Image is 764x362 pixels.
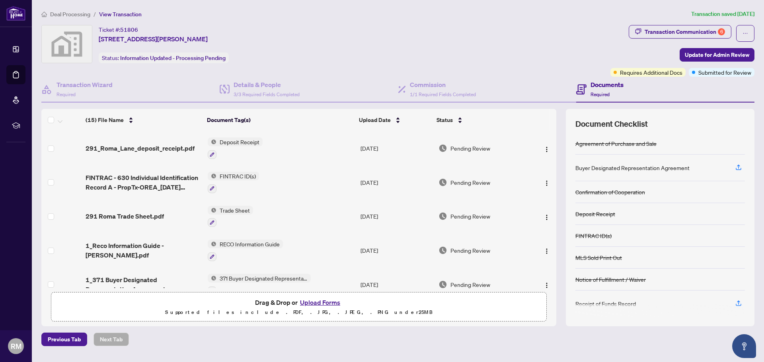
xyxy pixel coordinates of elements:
[575,275,646,284] div: Notice of Fulfillment / Waiver
[691,10,754,19] article: Transaction saved [DATE]
[216,274,311,283] span: 371 Buyer Designated Representation Agreement - Authority for Purchase or Lease
[86,211,164,221] span: 291 Roma Trade Sheet.pdf
[99,34,208,44] span: [STREET_ADDRESS][PERSON_NAME]
[208,240,216,248] img: Status Icon
[698,68,751,77] span: Submitted for Review
[540,210,553,223] button: Logo
[216,240,283,248] span: RECO Information Guide
[591,91,610,97] span: Required
[450,280,490,289] span: Pending Review
[629,25,731,39] button: Transaction Communication6
[208,172,216,180] img: Status Icon
[86,173,201,192] span: FINTRAC - 630 Individual Identification Record A - PropTx-OREA_[DATE] 15_27_11.pdf
[544,248,550,254] img: Logo
[544,214,550,221] img: Logo
[234,80,300,89] h4: Details & People
[450,178,490,187] span: Pending Review
[732,334,756,358] button: Open asap
[255,297,343,308] span: Drag & Drop or
[94,333,129,346] button: Next Tab
[41,12,47,17] span: home
[48,333,81,346] span: Previous Tab
[208,137,263,159] button: Status IconDeposit Receipt
[575,209,615,218] div: Deposit Receipt
[204,109,356,131] th: Document Tag(s)
[41,333,87,346] button: Previous Tab
[82,109,204,131] th: (15) File Name
[591,80,624,89] h4: Documents
[575,253,622,262] div: MLS Sold Print Out
[208,240,283,261] button: Status IconRECO Information Guide
[11,341,21,352] span: RM
[575,163,690,172] div: Buyer Designated Representation Agreement
[575,231,612,240] div: FINTRAC ID(s)
[439,212,447,221] img: Document Status
[540,176,553,189] button: Logo
[120,26,138,33] span: 51806
[120,54,226,62] span: Information Updated - Processing Pending
[437,116,453,124] span: Status
[99,25,138,34] div: Ticket #:
[359,116,391,124] span: Upload Date
[544,282,550,288] img: Logo
[50,11,90,18] span: Deal Processing
[450,212,490,221] span: Pending Review
[575,118,648,130] span: Document Checklist
[99,11,142,18] span: View Transaction
[680,48,754,62] button: Update for Admin Review
[208,172,259,193] button: Status IconFINTRAC ID(s)
[357,131,435,165] td: [DATE]
[208,206,216,215] img: Status Icon
[357,233,435,267] td: [DATE]
[439,178,447,187] img: Document Status
[56,308,542,317] p: Supported files include .PDF, .JPG, .JPEG, .PNG under 25 MB
[540,278,553,291] button: Logo
[575,139,657,148] div: Agreement of Purchase and Sale
[410,91,476,97] span: 1/1 Required Fields Completed
[357,165,435,199] td: [DATE]
[86,116,124,124] span: (15) File Name
[450,144,490,153] span: Pending Review
[208,274,216,283] img: Status Icon
[208,206,253,227] button: Status IconTrade Sheet
[86,241,201,260] span: 1_Reco Information Guide - [PERSON_NAME].pdf
[216,172,259,180] span: FINTRAC ID(s)
[57,80,113,89] h4: Transaction Wizard
[42,25,92,63] img: svg%3e
[544,180,550,186] img: Logo
[357,267,435,302] td: [DATE]
[94,10,96,19] li: /
[620,68,682,77] span: Requires Additional Docs
[450,246,490,255] span: Pending Review
[685,48,749,61] span: Update for Admin Review
[410,80,476,89] h4: Commission
[86,275,201,294] span: 1_371 Buyer Designated Representation Agreement [PERSON_NAME]- PropTx-[PERSON_NAME].pdf
[51,292,546,322] span: Drag & Drop orUpload FormsSupported files include .PDF, .JPG, .JPEG, .PNG under25MB
[357,199,435,234] td: [DATE]
[540,244,553,257] button: Logo
[540,142,553,155] button: Logo
[234,91,300,97] span: 3/3 Required Fields Completed
[86,143,195,153] span: 291_Roma_Lane_deposit_receipt.pdf
[208,137,216,146] img: Status Icon
[439,280,447,289] img: Document Status
[575,188,645,196] div: Confirmation of Cooperation
[439,246,447,255] img: Document Status
[208,274,311,295] button: Status Icon371 Buyer Designated Representation Agreement - Authority for Purchase or Lease
[6,6,25,21] img: logo
[645,25,725,38] div: Transaction Communication
[298,297,343,308] button: Upload Forms
[216,137,263,146] span: Deposit Receipt
[433,109,527,131] th: Status
[356,109,433,131] th: Upload Date
[216,206,253,215] span: Trade Sheet
[544,146,550,153] img: Logo
[439,144,447,153] img: Document Status
[99,52,229,63] div: Status:
[575,299,636,308] div: Receipt of Funds Record
[718,28,725,35] div: 6
[743,31,748,36] span: ellipsis
[57,91,76,97] span: Required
